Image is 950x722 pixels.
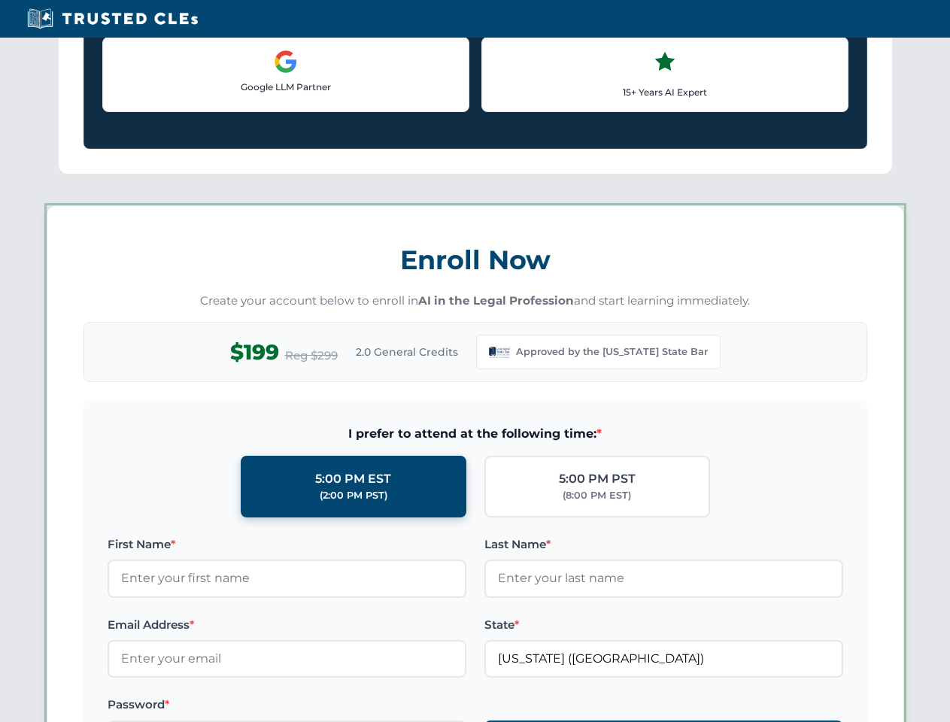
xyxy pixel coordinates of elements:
p: 15+ Years AI Expert [494,85,836,99]
input: Enter your email [108,640,466,678]
span: Reg $299 [285,347,338,365]
span: 2.0 General Credits [356,344,458,360]
label: Last Name [484,535,843,554]
img: Trusted CLEs [23,8,202,30]
label: First Name [108,535,466,554]
div: (8:00 PM EST) [563,488,631,503]
div: 5:00 PM PST [559,469,636,489]
input: Louisiana (LA) [484,640,843,678]
label: State [484,616,843,634]
span: $199 [230,335,279,369]
p: Google LLM Partner [115,80,457,94]
label: Password [108,696,466,714]
div: 5:00 PM EST [315,469,391,489]
label: Email Address [108,616,466,634]
input: Enter your first name [108,560,466,597]
span: Approved by the [US_STATE] State Bar [516,344,708,359]
input: Enter your last name [484,560,843,597]
img: Louisiana State Bar [489,341,510,363]
img: Google [274,50,298,74]
div: (2:00 PM PST) [320,488,387,503]
h3: Enroll Now [83,236,867,284]
span: I prefer to attend at the following time: [108,424,843,444]
strong: AI in the Legal Profession [418,293,574,308]
p: Create your account below to enroll in and start learning immediately. [83,293,867,310]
